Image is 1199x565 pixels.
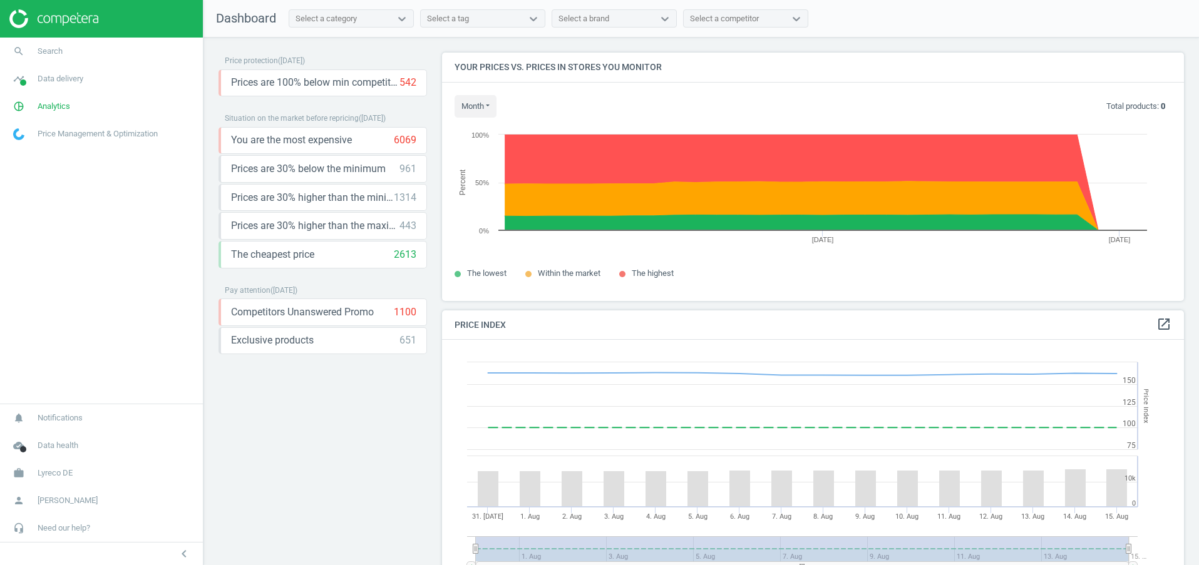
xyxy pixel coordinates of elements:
[979,512,1002,521] tspan: 12. Aug
[1063,512,1086,521] tspan: 14. Aug
[231,162,386,176] span: Prices are 30% below the minimum
[7,461,31,485] i: work
[231,133,352,147] span: You are the most expensive
[1131,552,1146,561] tspan: 15. …
[38,46,63,57] span: Search
[520,512,540,521] tspan: 1. Aug
[1106,101,1165,112] p: Total products:
[688,512,708,521] tspan: 5. Aug
[231,333,314,347] span: Exclusive products
[231,248,314,262] span: The cheapest price
[1161,101,1165,111] b: 0
[1123,376,1136,385] text: 150
[38,522,90,534] span: Need our help?
[538,268,600,278] span: Within the market
[38,467,73,479] span: Lyreco DE
[1109,236,1131,243] tspan: [DATE]
[562,512,582,521] tspan: 2. Aug
[38,440,78,451] span: Data health
[394,133,416,147] div: 6069
[1156,317,1171,332] i: open_in_new
[7,67,31,91] i: timeline
[632,268,674,278] span: The highest
[9,9,98,28] img: ajHJNr6hYgQAAAAASUVORK5CYII=
[895,512,919,521] tspan: 10. Aug
[690,13,759,24] div: Select a competitor
[225,286,270,295] span: Pay attention
[458,169,467,195] tspan: Percent
[359,114,386,123] span: ( [DATE] )
[296,13,357,24] div: Select a category
[467,268,507,278] span: The lowest
[1132,499,1136,507] text: 0
[7,94,31,118] i: pie_chart_outlined
[1123,419,1136,428] text: 100
[1142,389,1150,423] tspan: Price Index
[772,512,791,521] tspan: 7. Aug
[442,53,1184,82] h4: Your prices vs. prices in stores you monitor
[278,56,305,65] span: ( [DATE] )
[231,191,394,205] span: Prices are 30% higher than the minimum
[231,305,374,319] span: Competitors Unanswered Promo
[394,248,416,262] div: 2613
[177,546,192,561] i: chevron_left
[7,406,31,430] i: notifications
[455,95,497,118] button: month
[231,76,399,89] span: Prices are 100% below min competitor
[38,101,70,112] span: Analytics
[1124,474,1136,482] text: 10k
[394,191,416,205] div: 1314
[604,512,624,521] tspan: 3. Aug
[479,227,489,235] text: 0%
[427,13,469,24] div: Select a tag
[399,76,416,89] div: 542
[1105,512,1128,521] tspan: 15. Aug
[216,11,276,26] span: Dashboard
[558,13,609,24] div: Select a brand
[1021,512,1044,521] tspan: 13. Aug
[442,310,1184,340] h4: Price Index
[471,131,489,139] text: 100%
[1127,441,1136,450] text: 75
[1123,398,1136,407] text: 125
[7,516,31,540] i: headset_mic
[1156,317,1171,333] a: open_in_new
[231,219,399,233] span: Prices are 30% higher than the maximal
[38,73,83,84] span: Data delivery
[13,128,24,140] img: wGWNvw8QSZomAAAAABJRU5ErkJggg==
[7,39,31,63] i: search
[937,512,960,521] tspan: 11. Aug
[472,512,503,521] tspan: 31. [DATE]
[7,489,31,512] i: person
[225,56,278,65] span: Price protection
[730,512,749,521] tspan: 6. Aug
[813,512,833,521] tspan: 8. Aug
[38,128,158,140] span: Price Management & Optimization
[394,305,416,319] div: 1100
[399,219,416,233] div: 443
[646,512,666,521] tspan: 4. Aug
[399,333,416,347] div: 651
[855,512,875,521] tspan: 9. Aug
[38,412,83,424] span: Notifications
[399,162,416,176] div: 961
[225,114,359,123] span: Situation on the market before repricing
[270,286,297,295] span: ( [DATE] )
[7,434,31,457] i: cloud_done
[168,546,200,562] button: chevron_left
[812,236,834,243] tspan: [DATE]
[475,179,489,186] text: 50%
[38,495,98,506] span: [PERSON_NAME]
